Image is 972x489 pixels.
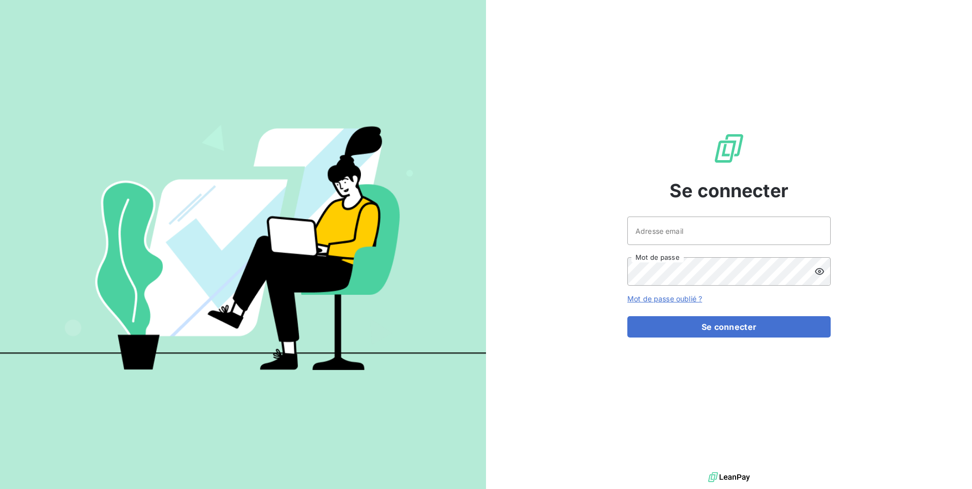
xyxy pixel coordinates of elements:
[627,316,831,338] button: Se connecter
[708,470,750,485] img: logo
[627,217,831,245] input: placeholder
[670,177,788,204] span: Se connecter
[713,132,745,165] img: Logo LeanPay
[627,294,702,303] a: Mot de passe oublié ?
